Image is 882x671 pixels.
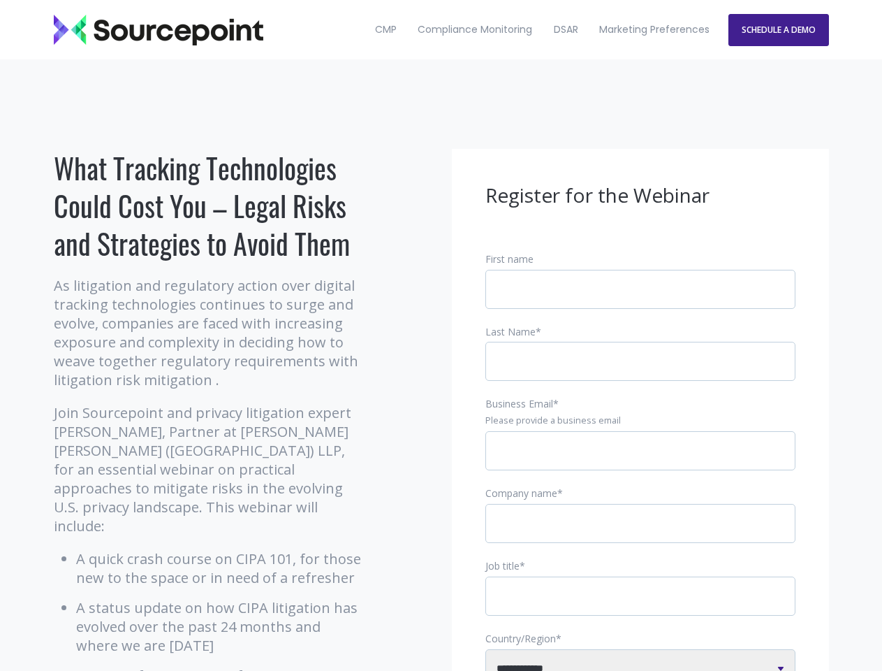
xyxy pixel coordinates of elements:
[485,559,520,572] span: Job title
[485,414,795,427] legend: Please provide a business email
[76,598,365,655] li: A status update on how CIPA litigation has evolved over the past 24 months and where we are [DATE]
[54,149,365,262] h1: What Tracking Technologies Could Cost You – Legal Risks and Strategies to Avoid Them
[485,632,556,645] span: Country/Region
[485,182,795,209] h3: Register for the Webinar
[485,325,536,338] span: Last Name
[76,549,365,587] li: A quick crash course on CIPA 101, for those new to the space or in need of a refresher
[728,14,829,46] a: SCHEDULE A DEMO
[485,252,534,266] span: First name
[485,397,553,410] span: Business Email
[54,15,263,45] img: Sourcepoint_logo_black_transparent (2)-2
[54,276,365,389] p: As litigation and regulatory action over digital tracking technologies continues to surge and evo...
[485,486,557,500] span: Company name
[54,403,365,535] p: Join Sourcepoint and privacy litigation expert [PERSON_NAME], Partner at [PERSON_NAME] [PERSON_NA...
